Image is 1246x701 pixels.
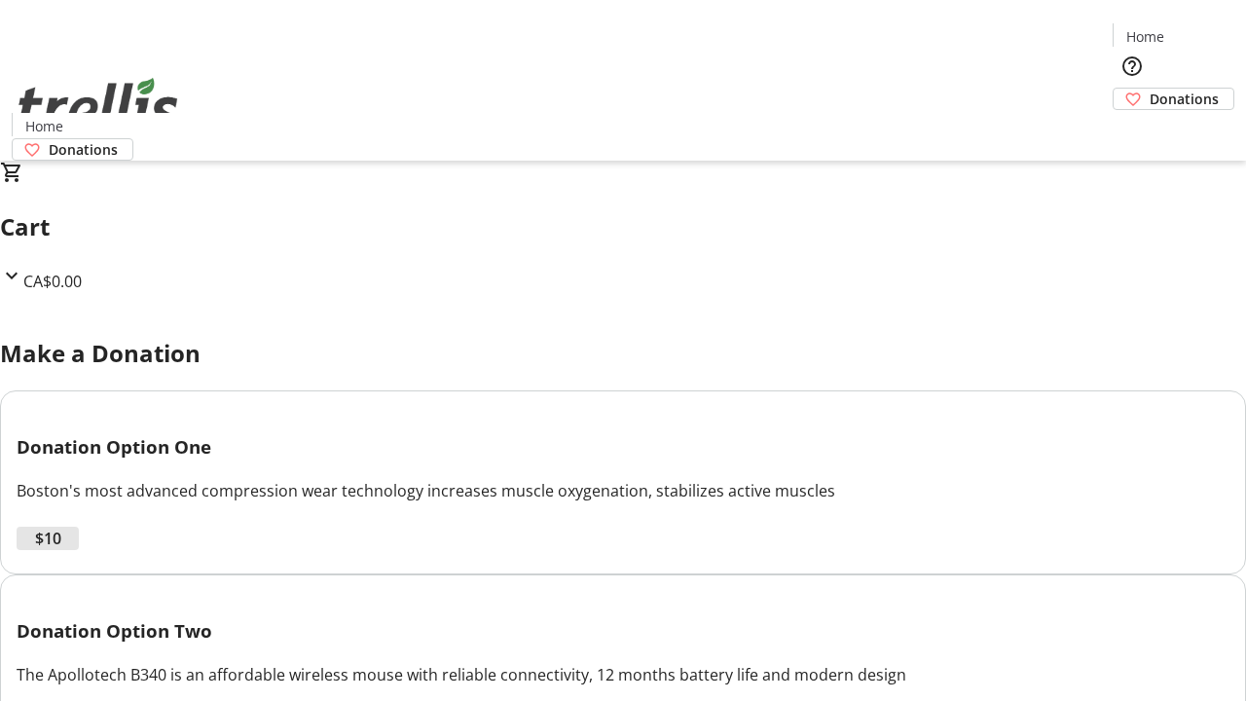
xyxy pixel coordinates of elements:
button: $10 [17,527,79,550]
span: Home [25,116,63,136]
button: Help [1113,47,1152,86]
div: Boston's most advanced compression wear technology increases muscle oxygenation, stabilizes activ... [17,479,1229,502]
span: Home [1126,26,1164,47]
a: Donations [1113,88,1234,110]
a: Home [13,116,75,136]
div: The Apollotech B340 is an affordable wireless mouse with reliable connectivity, 12 months battery... [17,663,1229,686]
h3: Donation Option One [17,433,1229,461]
a: Donations [12,138,133,161]
span: $10 [35,527,61,550]
span: Donations [49,139,118,160]
span: CA$0.00 [23,271,82,292]
a: Home [1114,26,1176,47]
span: Donations [1150,89,1219,109]
h3: Donation Option Two [17,617,1229,645]
img: Orient E2E Organization 11EYZUEs16's Logo [12,56,185,154]
button: Cart [1113,110,1152,149]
